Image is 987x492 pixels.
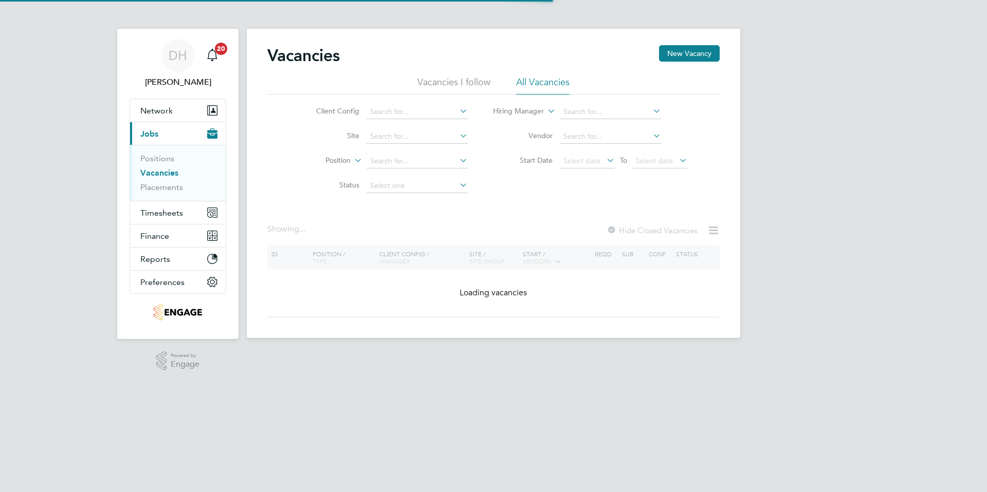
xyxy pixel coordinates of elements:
[560,105,661,119] input: Search for...
[140,106,173,116] span: Network
[485,106,544,117] label: Hiring Manager
[130,224,226,247] button: Finance
[563,156,600,165] span: Select date
[140,254,170,264] span: Reports
[367,179,468,193] input: Select one
[367,105,468,119] input: Search for...
[617,154,630,167] span: To
[140,231,169,241] span: Finance
[202,39,223,72] a: 20
[140,277,185,287] span: Preferences
[130,122,226,145] button: Jobs
[140,168,178,178] a: Vacancies
[493,131,553,140] label: Vendor
[367,129,468,144] input: Search for...
[516,76,570,94] li: All Vacancies
[130,271,226,293] button: Preferences
[300,131,359,140] label: Site
[130,304,226,320] a: Go to home page
[140,208,183,218] span: Timesheets
[267,224,307,235] div: Showing
[169,49,187,62] span: DH
[130,201,226,224] button: Timesheets
[267,45,340,66] h2: Vacancies
[156,351,200,371] a: Powered byEngage
[171,351,199,360] span: Powered by
[300,180,359,190] label: Status
[130,248,226,270] button: Reports
[607,225,697,235] label: Hide Closed Vacancies
[171,360,199,369] span: Engage
[130,76,226,88] span: Dean Holliday
[117,29,239,339] nav: Main navigation
[291,156,351,166] label: Position
[299,224,305,234] span: ...
[154,304,202,320] img: tribuildsolutions-logo-retina.png
[367,154,468,168] input: Search for...
[215,43,227,55] span: 20
[130,99,226,122] button: Network
[140,182,183,192] a: Placements
[140,129,158,139] span: Jobs
[417,76,490,94] li: Vacancies I follow
[636,156,673,165] span: Select date
[493,156,553,165] label: Start Date
[300,106,359,116] label: Client Config
[130,145,226,201] div: Jobs
[130,39,226,88] a: DH[PERSON_NAME]
[140,154,174,163] a: Positions
[659,45,720,62] button: New Vacancy
[560,129,661,144] input: Search for...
